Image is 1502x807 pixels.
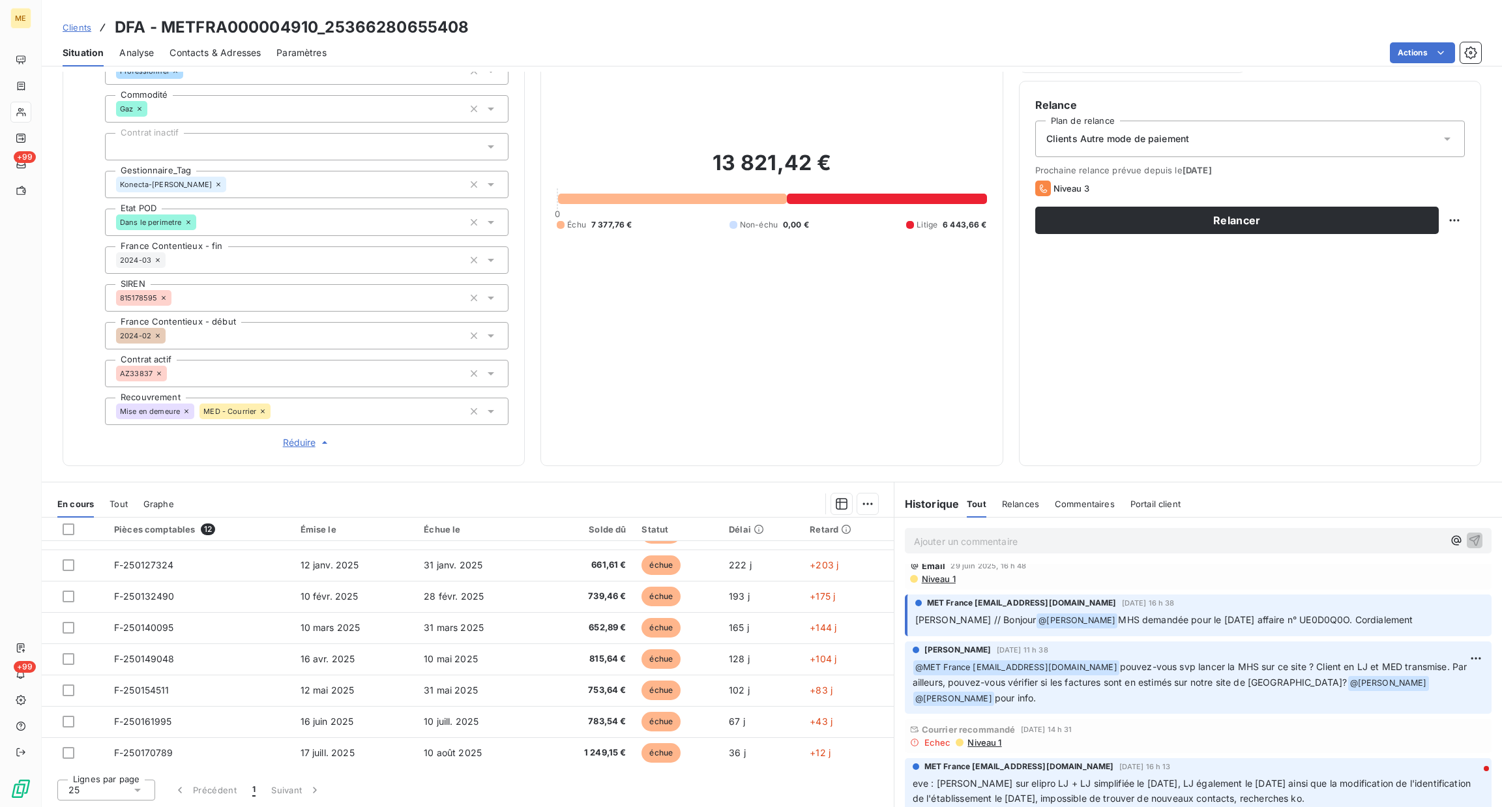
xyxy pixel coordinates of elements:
span: Graphe [143,499,174,509]
span: Clients Autre mode de paiement [1046,132,1190,145]
span: Niveau 3 [1053,183,1089,194]
span: 16 avr. 2025 [301,653,355,664]
span: 2024-03 [120,256,151,264]
span: échue [641,681,681,700]
span: Portail client [1130,499,1181,509]
span: [DATE] 16 h 38 [1122,599,1175,607]
input: Ajouter une valeur [166,330,176,342]
span: +12 j [810,747,831,758]
span: Echec [924,737,951,748]
span: Prochaine relance prévue depuis le [1035,165,1465,175]
span: Réduire [283,436,331,449]
button: 1 [244,776,263,804]
span: 17 juill. 2025 [301,747,355,758]
div: Délai [729,524,794,535]
span: +99 [14,661,36,673]
button: Réduire [105,435,508,450]
a: +99 [10,154,31,175]
span: 6 443,66 € [943,219,987,231]
h6: Relance [1035,97,1465,113]
span: Échu [567,219,586,231]
span: pour info. [995,692,1037,703]
span: +99 [14,151,36,163]
input: Ajouter une valeur [147,103,158,115]
span: Gaz [120,105,133,113]
span: eve : [PERSON_NAME] sur elipro LJ + LJ simplifiée le [DATE], LJ également le [DATE] ainsi que la ... [913,778,1474,804]
span: 753,64 € [546,684,626,697]
span: MET France [EMAIL_ADDRESS][DOMAIN_NAME] [927,597,1117,609]
span: 31 mars 2025 [424,622,484,633]
span: 661,61 € [546,559,626,572]
button: Précédent [166,776,244,804]
span: 2024-02 [120,332,151,340]
span: +83 j [810,684,832,696]
h3: DFA - METFRA000004910_25366280655408 [115,16,469,39]
iframe: Intercom live chat [1458,763,1489,794]
span: échue [641,712,681,731]
span: 10 mars 2025 [301,622,361,633]
span: F-250140095 [114,622,174,633]
span: Konecta-[PERSON_NAME] [120,181,212,188]
span: +144 j [810,622,836,633]
span: 783,54 € [546,715,626,728]
span: Litige [917,219,937,231]
span: Situation [63,46,104,59]
div: ME [10,8,31,29]
span: MET France [EMAIL_ADDRESS][DOMAIN_NAME] [924,761,1114,772]
span: Dans le perimetre [120,218,182,226]
span: F-250161995 [114,716,172,727]
span: @ [PERSON_NAME] [913,692,994,707]
span: +104 j [810,653,836,664]
span: Analyse [119,46,154,59]
button: Actions [1390,42,1455,63]
span: Relances [1002,499,1039,509]
span: Contacts & Adresses [169,46,261,59]
img: Logo LeanPay [10,778,31,799]
span: AZ33837 [120,370,153,377]
input: Ajouter une valeur [167,368,177,379]
span: 36 j [729,747,746,758]
span: 12 janv. 2025 [301,559,359,570]
span: @ MET France [EMAIL_ADDRESS][DOMAIN_NAME] [913,660,1119,675]
span: F-250149048 [114,653,175,664]
h2: 13 821,42 € [557,150,986,189]
span: Tout [110,499,128,509]
span: Courrier recommandé [922,724,1016,735]
span: +43 j [810,716,832,727]
span: +175 j [810,591,835,602]
span: Tout [967,499,986,509]
span: 12 mai 2025 [301,684,355,696]
span: 29 juin 2025, 16 h 48 [950,562,1026,570]
span: Niveau 1 [966,737,1001,748]
span: 222 j [729,559,752,570]
span: @ [PERSON_NAME] [1037,613,1117,628]
span: [DATE] 16 h 13 [1119,763,1171,770]
span: 0,00 € [783,219,809,231]
span: Niveau 1 [920,574,956,584]
span: 25 [68,784,80,797]
span: [PERSON_NAME] [924,644,992,656]
span: 10 févr. 2025 [301,591,359,602]
span: 739,46 € [546,590,626,603]
span: 102 j [729,684,750,696]
span: [DATE] [1183,165,1212,175]
input: Ajouter une valeur [171,292,182,304]
span: échue [641,618,681,638]
div: Pièces comptables [114,523,285,535]
span: échue [641,649,681,669]
span: MHS demandée pour le [DATE] affaire n° UE0D0Q0O. Cordialement [1118,614,1413,625]
span: F-250154511 [114,684,169,696]
span: En cours [57,499,94,509]
span: 67 j [729,716,745,727]
span: F-250170789 [114,747,173,758]
span: 815,64 € [546,653,626,666]
span: 10 août 2025 [424,747,482,758]
span: 10 mai 2025 [424,653,478,664]
span: échue [641,555,681,575]
div: Statut [641,524,713,535]
span: 7 377,76 € [591,219,632,231]
span: Mise en demeure [120,407,180,415]
span: échue [641,743,681,763]
h6: Historique [894,496,960,512]
span: @ [PERSON_NAME] [1348,676,1429,691]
